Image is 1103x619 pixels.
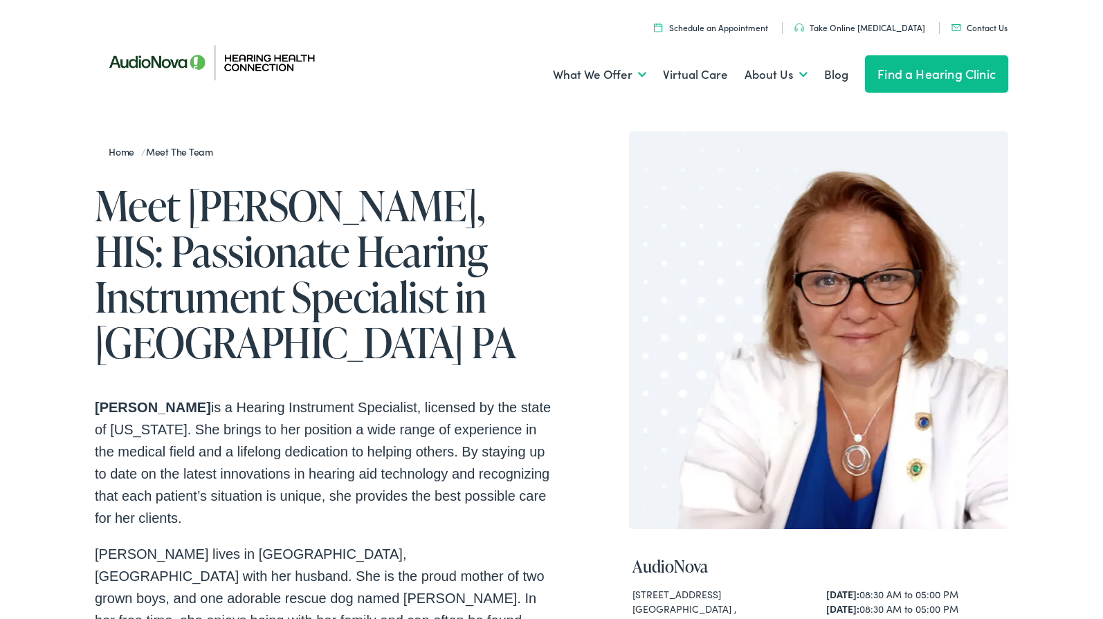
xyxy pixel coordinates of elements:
[663,49,728,100] a: Virtual Care
[553,49,646,100] a: What We Offer
[824,49,848,100] a: Blog
[826,602,859,616] strong: [DATE]:
[654,23,662,32] img: utility icon
[826,587,859,601] strong: [DATE]:
[629,131,1008,529] img: Donna McGirr
[109,145,141,158] a: Home
[654,21,768,33] a: Schedule an Appointment
[745,49,808,100] a: About Us
[794,24,804,32] img: utility icon
[146,145,220,158] a: Meet the Team
[951,24,961,31] img: utility icon
[632,587,811,602] div: [STREET_ADDRESS]
[794,21,925,33] a: Take Online [MEDICAL_DATA]
[95,396,551,529] p: is a Hearing Instrument Specialist, licensed by the state of [US_STATE]. She brings to her positi...
[95,183,551,365] h1: Meet [PERSON_NAME], HIS: Passionate Hearing Instrument Specialist in [GEOGRAPHIC_DATA] PA
[865,55,1008,93] a: Find a Hearing Clinic
[632,557,1005,577] h4: AudioNova
[951,21,1008,33] a: Contact Us
[109,145,220,158] span: /
[95,400,211,415] strong: [PERSON_NAME]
